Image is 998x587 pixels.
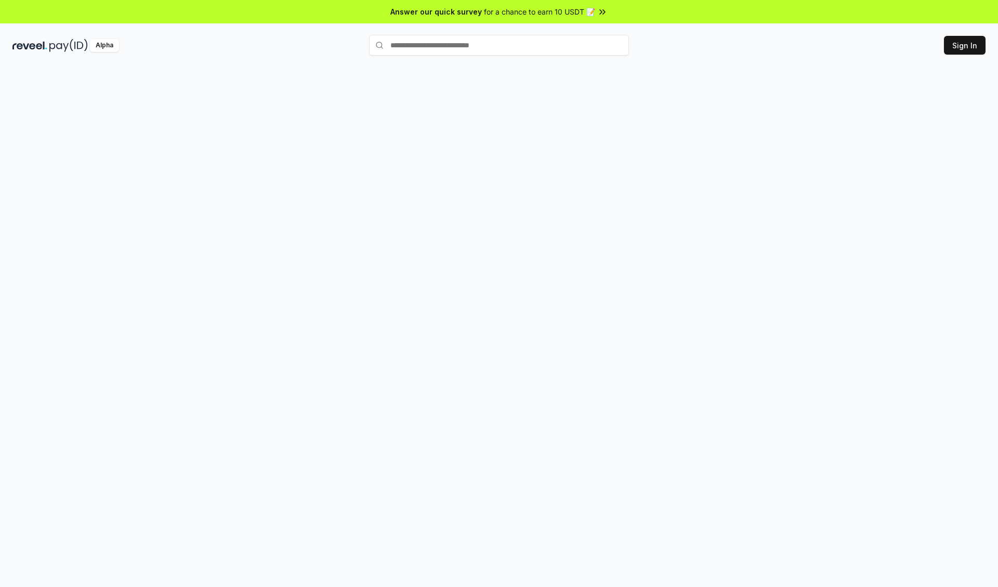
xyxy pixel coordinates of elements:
span: Answer our quick survey [390,6,482,17]
img: reveel_dark [12,39,47,52]
div: Alpha [90,39,119,52]
span: for a chance to earn 10 USDT 📝 [484,6,595,17]
img: pay_id [49,39,88,52]
button: Sign In [944,36,986,55]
